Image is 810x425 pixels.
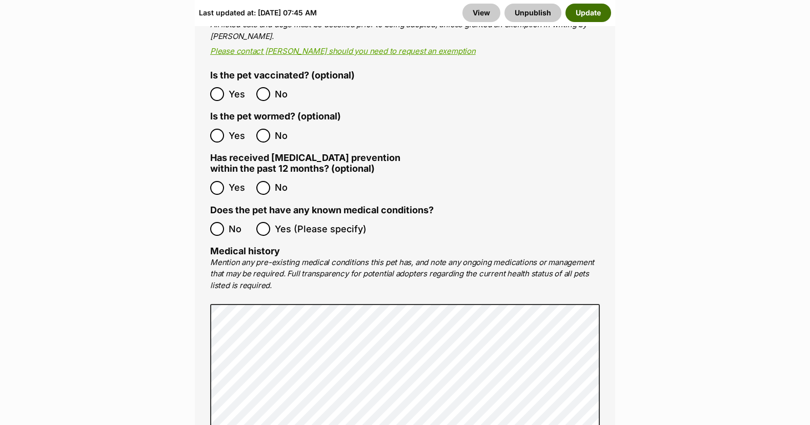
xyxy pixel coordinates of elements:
[210,205,434,216] label: Does the pet have any known medical conditions?
[210,246,280,256] label: Medical history
[229,129,251,143] span: Yes
[275,87,297,101] span: No
[210,257,600,292] p: Mention any pre-existing medical conditions this pet has, and note any ongoing medications or man...
[275,129,297,143] span: No
[229,181,251,195] span: Yes
[229,87,251,101] span: Yes
[275,181,297,195] span: No
[210,46,476,56] a: Please contact [PERSON_NAME] should you need to request an exemption
[199,4,317,22] div: Last updated at: [DATE] 07:45 AM
[504,4,561,22] button: Unpublish
[229,222,251,236] span: No
[275,222,367,236] span: Yes (Please specify)
[462,4,500,22] a: View
[210,19,600,42] p: All listed cats and dogs must be desexed prior to being adopted, unless granted an exemption in w...
[210,111,341,122] label: Is the pet wormed? (optional)
[210,153,405,174] label: Has received [MEDICAL_DATA] prevention within the past 12 months? (optional)
[565,4,611,22] button: Update
[210,70,355,81] label: Is the pet vaccinated? (optional)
